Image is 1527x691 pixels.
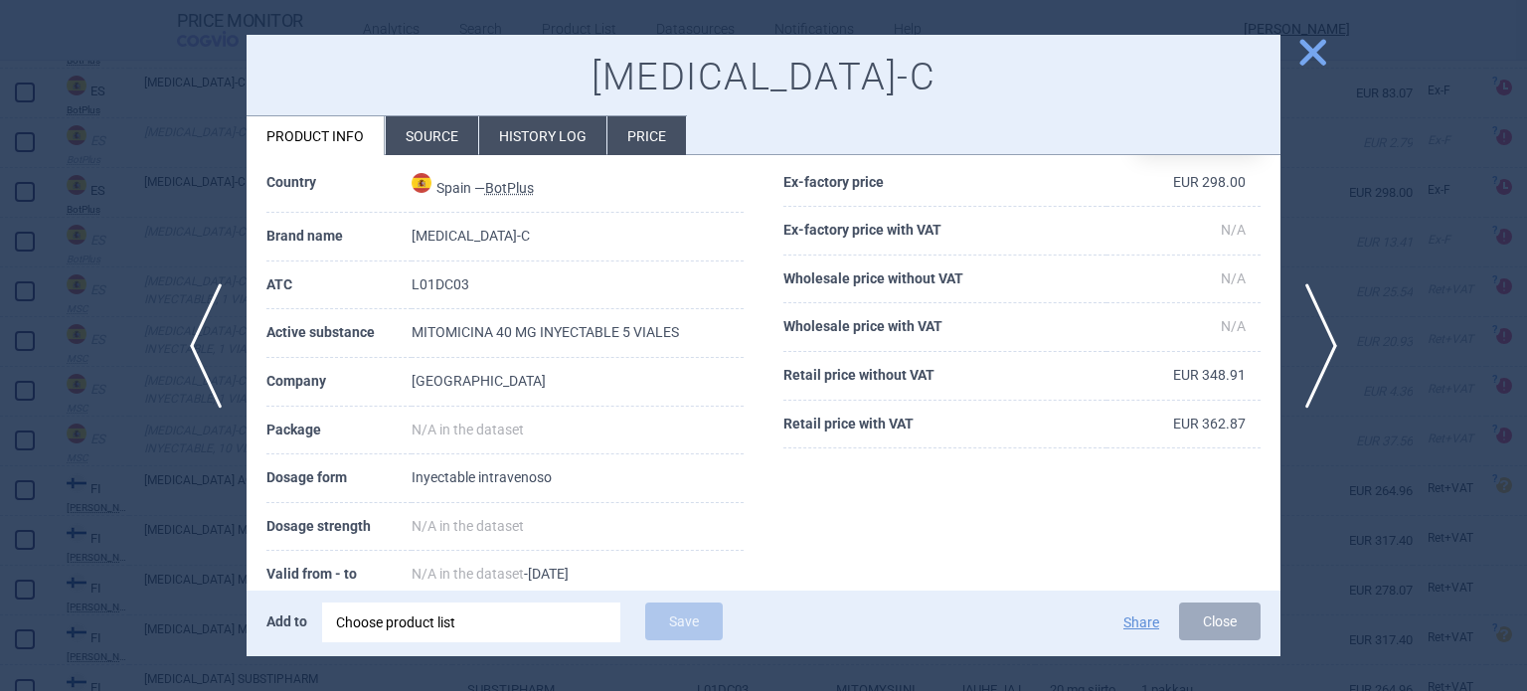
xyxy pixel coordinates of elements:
td: [GEOGRAPHIC_DATA] [412,358,744,407]
button: Share [1123,615,1159,629]
td: EUR 362.87 [1106,401,1261,449]
span: N/A [1221,222,1246,238]
td: - [DATE] [412,551,744,600]
li: History log [479,116,606,155]
li: Price [607,116,686,155]
th: Wholesale price without VAT [783,256,1106,304]
td: MITOMICINA 40 MG INYECTABLE 5 VIALES [412,309,744,358]
span: N/A in the dataset [412,422,524,437]
th: Retail price without VAT [783,352,1106,401]
span: N/A [1221,318,1246,334]
td: Spain — [412,159,744,214]
th: Retail price with VAT [783,401,1106,449]
th: Valid from - to [266,551,412,600]
th: Dosage strength [266,503,412,552]
th: Ex-factory price with VAT [783,207,1106,256]
td: EUR 348.91 [1106,352,1261,401]
div: Choose product list [322,603,620,642]
td: EUR 298.00 [1106,159,1261,208]
th: Ex-factory price [783,159,1106,208]
p: Add to [266,603,307,640]
td: [MEDICAL_DATA]-C [412,213,744,261]
td: Inyectable intravenoso [412,454,744,503]
img: Spain [412,173,431,193]
li: Product info [247,116,385,155]
div: Choose product list [336,603,606,642]
li: Source [386,116,478,155]
th: Company [266,358,412,407]
button: Close [1179,603,1261,640]
button: Save [645,603,723,640]
th: Package [266,407,412,455]
span: N/A in the dataset [412,518,524,534]
span: N/A [1221,270,1246,286]
th: Active substance [266,309,412,358]
h1: [MEDICAL_DATA]-C [266,55,1261,100]
abbr: BotPlus — Online database developed by the General Council of Official Associations of Pharmacist... [485,180,534,196]
th: ATC [266,261,412,310]
td: L01DC03 [412,261,744,310]
th: Wholesale price with VAT [783,303,1106,352]
span: N/A in the dataset [412,566,524,582]
th: Dosage form [266,454,412,503]
th: Country [266,159,412,214]
th: Brand name [266,213,412,261]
